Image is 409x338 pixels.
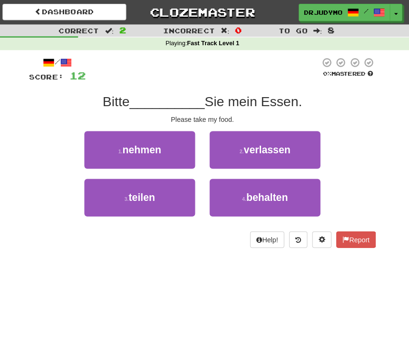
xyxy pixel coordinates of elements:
button: Report [337,229,376,245]
span: 0 [237,25,243,34]
span: : [223,27,231,33]
span: 8 [328,25,335,34]
span: 0 % [323,70,332,76]
small: 1 . [121,147,126,152]
span: 12 [73,69,89,80]
button: 3.teilen [88,177,197,214]
span: drjudymorley [305,8,343,17]
small: 3 . [127,194,132,199]
small: 2 . [241,147,245,152]
span: Correct [63,26,103,34]
span: Score: [33,72,68,80]
a: Dashboard [7,4,129,20]
span: Bitte [106,93,133,108]
span: Incorrect [166,26,217,34]
a: drjudymorley / [300,4,390,21]
button: Help! [252,229,285,245]
span: __________ [133,93,207,108]
span: nehmen [126,142,164,153]
span: / [364,8,369,14]
span: : [314,27,322,33]
div: Mastered [321,69,376,77]
span: verlassen [245,142,292,153]
div: / [33,56,89,68]
button: Round history (alt+y) [290,229,308,245]
button: 1.nehmen [88,129,197,167]
span: : [108,27,117,33]
span: 2 [123,25,129,34]
a: Clozemaster [144,4,266,20]
small: 4 . [243,194,248,199]
span: To go [280,26,308,34]
span: Sie mein Essen. [207,93,303,108]
strong: Fast Track Level 1 [189,40,241,46]
span: teilen [132,189,158,200]
div: Please take my food. [33,113,376,123]
span: behalten [248,189,289,200]
button: 4.behalten [212,177,321,214]
button: 2.verlassen [212,129,321,167]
